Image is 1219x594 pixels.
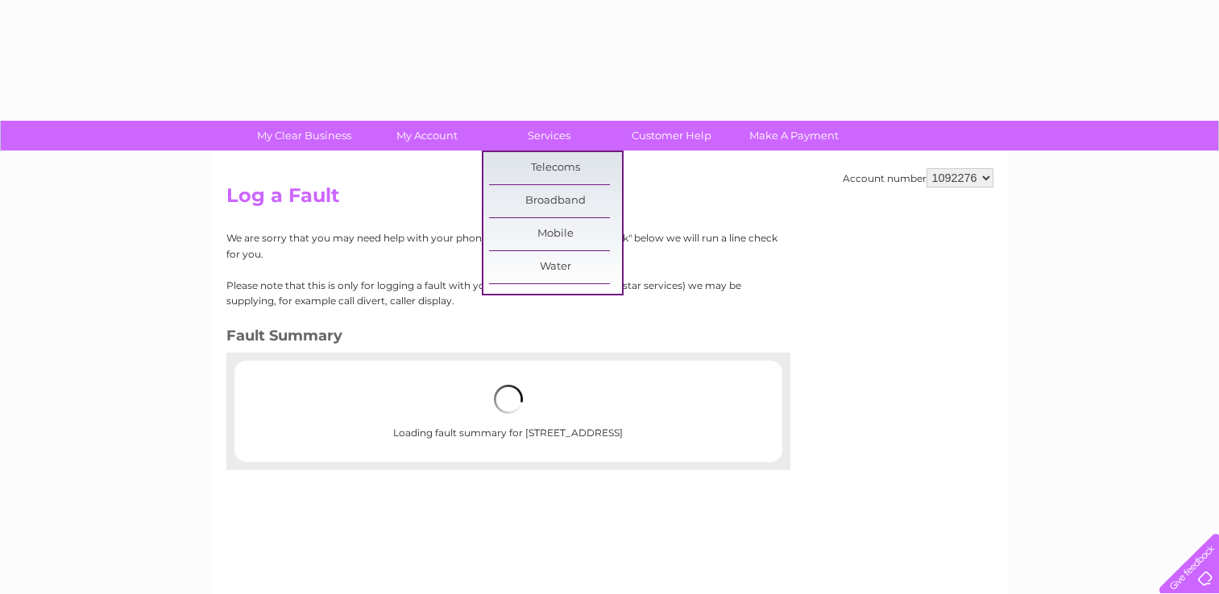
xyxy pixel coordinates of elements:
[605,121,738,151] a: Customer Help
[494,385,523,414] img: loading
[489,152,622,184] a: Telecoms
[286,369,731,454] div: Loading fault summary for [STREET_ADDRESS]
[238,121,371,151] a: My Clear Business
[226,184,993,215] h2: Log a Fault
[226,278,778,308] p: Please note that this is only for logging a fault with your line and not any features (star servi...
[226,230,778,261] p: We are sorry that you may need help with your phone line. If you select "Line Check" below we wil...
[843,168,993,188] div: Account number
[489,284,622,316] a: Electricity
[360,121,493,151] a: My Account
[489,218,622,250] a: Mobile
[226,324,778,353] h3: Fault Summary
[728,121,860,151] a: Make A Payment
[483,121,616,151] a: Services
[489,251,622,283] a: Water
[489,185,622,217] a: Broadband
